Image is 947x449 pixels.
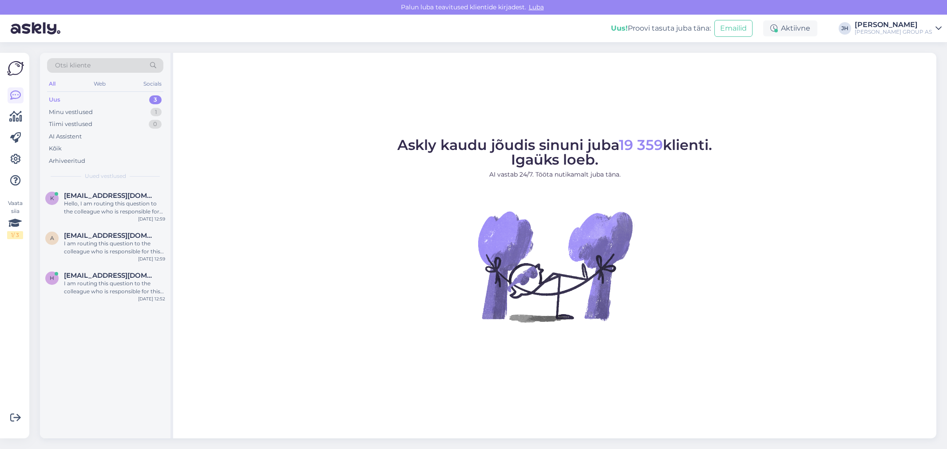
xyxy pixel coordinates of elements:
[839,22,851,35] div: JH
[714,20,753,37] button: Emailid
[855,28,932,35] div: [PERSON_NAME] GROUP AS
[142,78,163,90] div: Socials
[149,95,162,104] div: 3
[50,235,54,241] span: a
[49,132,82,141] div: AI Assistent
[7,60,24,77] img: Askly Logo
[49,120,92,129] div: Tiimi vestlused
[64,272,156,280] span: heikirein@gmail.com
[138,295,165,302] div: [DATE] 12:52
[49,144,62,153] div: Kõik
[151,108,162,117] div: 1
[55,61,91,70] span: Otsi kliente
[47,78,57,90] div: All
[138,216,165,222] div: [DATE] 12:59
[611,23,711,34] div: Proovi tasuta juba täna:
[7,199,23,239] div: Vaata siia
[475,186,635,346] img: No Chat active
[85,172,126,180] span: Uued vestlused
[64,280,165,295] div: I am routing this question to the colleague who is responsible for this topic. The reply might ta...
[619,136,663,154] span: 19 359
[50,275,54,281] span: h
[49,95,60,104] div: Uus
[149,120,162,129] div: 0
[92,78,107,90] div: Web
[526,3,547,11] span: Luba
[64,240,165,256] div: I am routing this question to the colleague who is responsible for this topic. The reply might ta...
[64,200,165,216] div: Hello, I am routing this question to the colleague who is responsible for this topic. The reply m...
[49,157,85,165] div: Arhiveeritud
[611,24,628,32] b: Uus!
[138,256,165,262] div: [DATE] 12:59
[50,195,54,201] span: k
[7,231,23,239] div: 1 / 3
[855,21,932,28] div: [PERSON_NAME]
[49,108,93,117] div: Minu vestlused
[397,136,712,168] span: Askly kaudu jõudis sinuni juba klienti. Igaüks loeb.
[397,170,712,179] p: AI vastab 24/7. Tööta nutikamalt juba täna.
[763,20,817,36] div: Aktiivne
[64,192,156,200] span: kerlikaasiku@gmail.com
[64,232,156,240] span: angsheshenko@mail.ru
[855,21,942,35] a: [PERSON_NAME][PERSON_NAME] GROUP AS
